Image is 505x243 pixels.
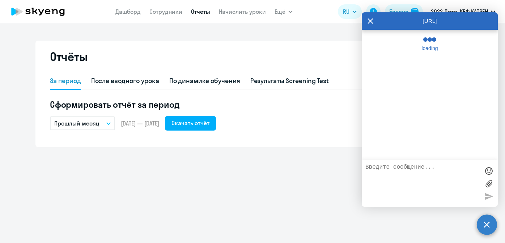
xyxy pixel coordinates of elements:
[115,8,141,15] a: Дашборд
[50,99,455,110] h5: Сформировать отчёт за период
[169,76,240,86] div: По динамике обучения
[91,76,159,86] div: После вводного урока
[343,7,349,16] span: RU
[149,8,182,15] a: Сотрудники
[121,119,159,127] span: [DATE] — [DATE]
[275,7,285,16] span: Ещё
[417,45,442,51] span: loading
[50,116,115,130] button: Прошлый месяц
[50,76,81,86] div: За период
[411,8,419,15] img: balance
[483,178,494,189] label: Лимит 10 файлов
[171,119,209,127] div: Скачать отчёт
[54,119,99,128] p: Прошлый месяц
[191,8,210,15] a: Отчеты
[431,7,488,16] p: 2022 Дети, КБФ КАТРЕН
[250,76,329,86] div: Результаты Screening Test
[50,49,88,64] h2: Отчёты
[165,116,216,131] button: Скачать отчёт
[389,7,408,16] div: Баланс
[427,3,499,20] button: 2022 Дети, КБФ КАТРЕН
[385,4,423,19] button: Балансbalance
[219,8,266,15] a: Начислить уроки
[338,4,362,19] button: RU
[275,4,293,19] button: Ещё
